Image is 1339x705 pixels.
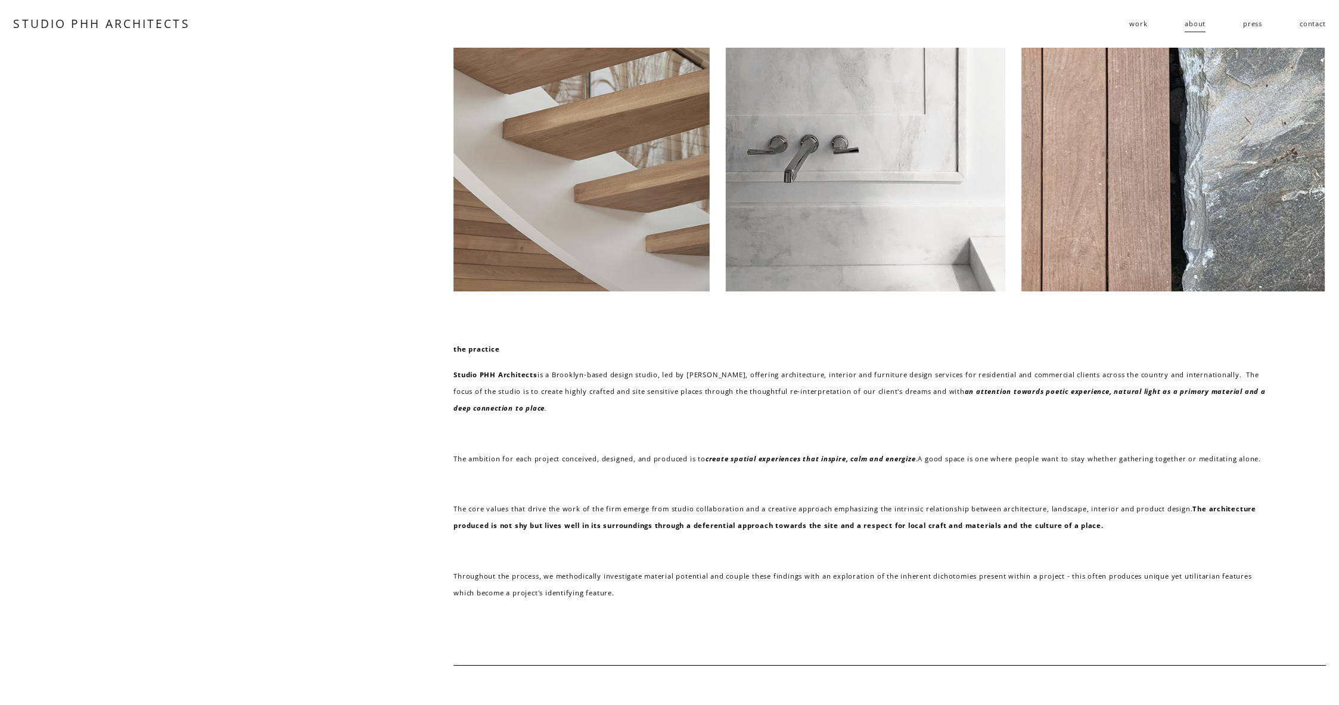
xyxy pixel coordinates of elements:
[453,568,1270,602] p: Throughout the process, we methodically investigate material potential and couple these findings ...
[1129,15,1147,33] a: folder dropdown
[453,344,500,353] strong: the practice
[13,15,189,32] a: STUDIO PHH ARCHITECTS
[1185,15,1206,33] a: about
[453,451,1270,467] p: The ambition for each project conceived, designed, and produced is to A good space is one where p...
[1243,15,1262,33] a: press
[545,403,547,412] em: .
[453,367,1270,417] p: is a Brooklyn-based design studio, led by [PERSON_NAME], offering architecture, interior and furn...
[916,454,918,463] em: .
[706,454,916,463] em: create spatial experiences that inspire, calm and energize
[1300,15,1326,33] a: contact
[453,370,538,379] strong: Studio PHH Architects
[1129,15,1147,32] span: work
[453,501,1270,535] p: The core values that drive the work of the firm emerge from studio collaboration and a creative a...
